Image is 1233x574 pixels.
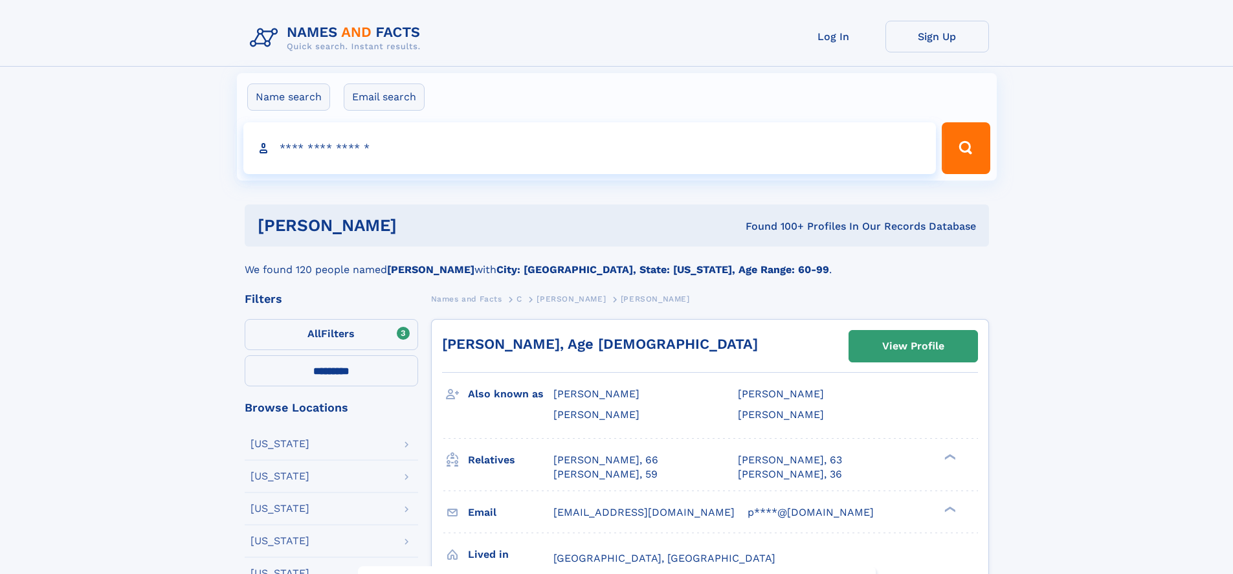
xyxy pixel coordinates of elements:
[245,293,418,305] div: Filters
[571,219,976,234] div: Found 100+ Profiles In Our Records Database
[553,506,735,518] span: [EMAIL_ADDRESS][DOMAIN_NAME]
[849,331,977,362] a: View Profile
[245,319,418,350] label: Filters
[553,467,658,481] a: [PERSON_NAME], 59
[882,331,944,361] div: View Profile
[941,452,957,461] div: ❯
[243,122,937,174] input: search input
[245,21,431,56] img: Logo Names and Facts
[738,388,824,400] span: [PERSON_NAME]
[250,471,309,481] div: [US_STATE]
[496,263,829,276] b: City: [GEOGRAPHIC_DATA], State: [US_STATE], Age Range: 60-99
[250,439,309,449] div: [US_STATE]
[307,327,321,340] span: All
[258,217,572,234] h1: [PERSON_NAME]
[738,408,824,421] span: [PERSON_NAME]
[387,263,474,276] b: [PERSON_NAME]
[468,544,553,566] h3: Lived in
[621,294,690,304] span: [PERSON_NAME]
[553,388,639,400] span: [PERSON_NAME]
[942,122,990,174] button: Search Button
[553,453,658,467] a: [PERSON_NAME], 66
[468,502,553,524] h3: Email
[738,467,842,481] a: [PERSON_NAME], 36
[245,247,989,278] div: We found 120 people named with .
[250,503,309,514] div: [US_STATE]
[468,449,553,471] h3: Relatives
[250,536,309,546] div: [US_STATE]
[537,291,606,307] a: [PERSON_NAME]
[517,294,522,304] span: C
[537,294,606,304] span: [PERSON_NAME]
[941,505,957,513] div: ❯
[245,402,418,414] div: Browse Locations
[553,552,775,564] span: [GEOGRAPHIC_DATA], [GEOGRAPHIC_DATA]
[553,408,639,421] span: [PERSON_NAME]
[247,83,330,111] label: Name search
[468,383,553,405] h3: Also known as
[885,21,989,52] a: Sign Up
[517,291,522,307] a: C
[442,336,758,352] a: [PERSON_NAME], Age [DEMOGRAPHIC_DATA]
[738,453,842,467] a: [PERSON_NAME], 63
[431,291,502,307] a: Names and Facts
[344,83,425,111] label: Email search
[782,21,885,52] a: Log In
